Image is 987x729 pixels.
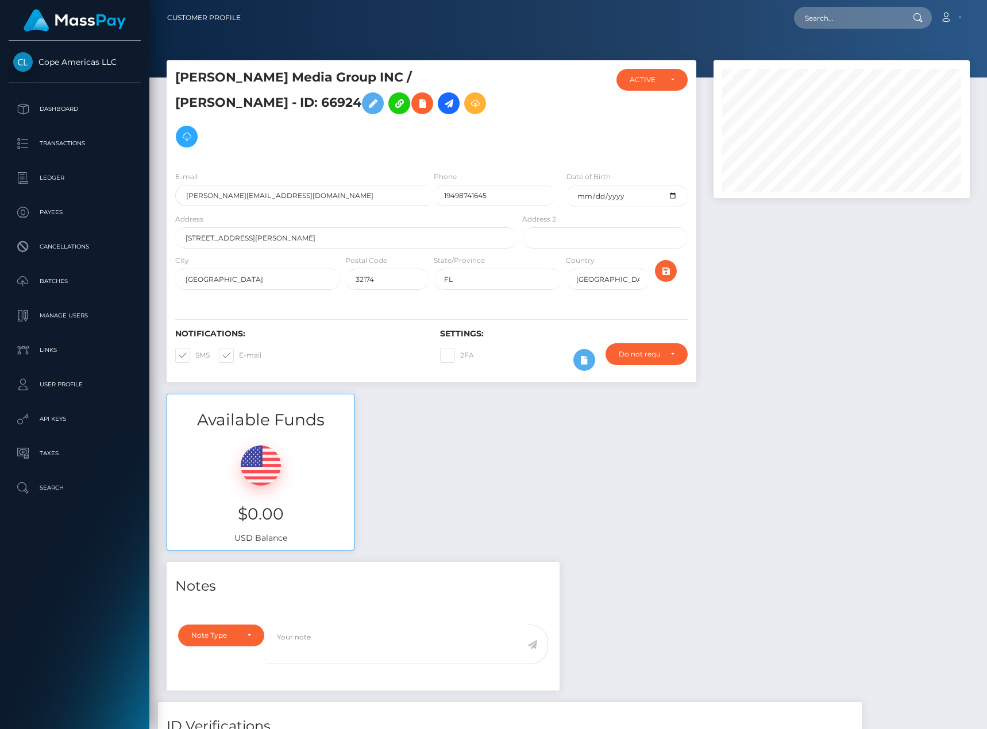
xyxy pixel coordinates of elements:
[13,479,136,497] p: Search
[9,405,141,433] a: API Keys
[566,255,595,266] label: Country
[9,57,141,67] span: Cope Americas LLC
[345,255,387,266] label: Postal Code
[522,214,556,224] label: Address 2
[13,376,136,393] p: User Profile
[175,576,551,596] h4: Notes
[9,439,141,468] a: Taxes
[619,350,661,359] div: Do not require
[9,336,141,364] a: Links
[24,9,126,32] img: MassPay Logo
[175,348,210,363] label: SMS
[566,172,611,182] label: Date of Birth
[13,52,33,72] img: Cope Americas LLC
[438,92,460,114] a: Initiate Payout
[9,164,141,192] a: Ledger
[434,255,485,266] label: State/Province
[13,169,136,187] p: Ledger
[219,348,261,363] label: E-mail
[191,631,238,640] div: Note Type
[13,445,136,462] p: Taxes
[440,348,474,363] label: 2FA
[440,329,688,339] h6: Settings:
[175,172,198,182] label: E-mail
[13,204,136,221] p: Payees
[13,410,136,428] p: API Keys
[176,503,345,525] h3: $0.00
[606,343,688,365] button: Do not require
[13,238,136,255] p: Cancellations
[175,69,511,153] h5: [PERSON_NAME] Media Group INC / [PERSON_NAME] - ID: 66924
[13,273,136,290] p: Batches
[241,445,281,486] img: USD.png
[167,431,354,550] div: USD Balance
[9,474,141,502] a: Search
[9,232,141,261] a: Cancellations
[167,409,354,431] h3: Available Funds
[175,329,423,339] h6: Notifications:
[434,172,457,182] label: Phone
[13,342,136,359] p: Links
[9,267,141,296] a: Batches
[9,198,141,227] a: Payees
[178,625,264,646] button: Note Type
[616,69,688,91] button: ACTIVE
[167,6,241,30] a: Customer Profile
[630,75,661,84] div: ACTIVE
[9,129,141,158] a: Transactions
[13,307,136,324] p: Manage Users
[9,370,141,399] a: User Profile
[794,7,902,29] input: Search...
[13,135,136,152] p: Transactions
[9,301,141,330] a: Manage Users
[13,100,136,118] p: Dashboard
[9,95,141,123] a: Dashboard
[175,255,189,266] label: City
[175,214,203,224] label: Address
